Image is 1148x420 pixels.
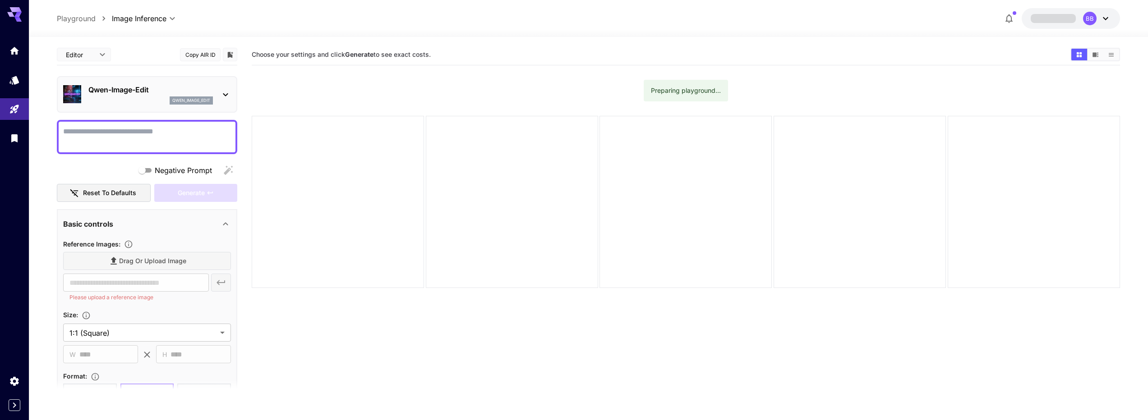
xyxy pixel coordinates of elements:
span: Editor [66,50,94,59]
button: Show media in list view [1103,49,1119,60]
span: W [69,349,76,360]
button: Show media in grid view [1071,49,1087,60]
a: Playground [57,13,96,24]
div: Show media in grid viewShow media in video viewShow media in list view [1070,48,1120,61]
span: Reference Images : [63,240,120,248]
span: Choose your settings and click to see exact costs. [252,50,431,58]
div: Playground [9,104,20,115]
div: Qwen-Image-Editqwen_image_edit [63,81,231,108]
div: Please upload a reference image [154,184,237,202]
p: Basic controls [63,219,113,229]
div: Home [9,45,20,56]
p: Please upload a reference image [69,293,203,302]
div: Basic controls [63,213,231,235]
button: Adjust the dimensions of the generated image by specifying its width and height in pixels, or sel... [78,311,94,320]
button: Choose the file format for the output image. [87,372,103,381]
b: Generate [345,50,373,58]
p: qwen_image_edit [172,97,210,104]
span: Size : [63,311,78,319]
span: H [162,349,167,360]
span: Image Inference [112,13,166,24]
span: Format : [63,372,87,380]
p: Qwen-Image-Edit [88,84,213,95]
span: Negative Prompt [155,165,212,176]
button: BB [1022,8,1120,29]
div: Library [9,132,20,144]
button: Reset to defaults [57,184,151,202]
nav: breadcrumb [57,13,112,24]
button: Upload a reference image to guide the result. This is needed for Image-to-Image or Inpainting. Su... [120,240,137,249]
div: Preparing playground... [651,82,721,99]
div: Models [9,74,20,86]
span: 1:1 (Square) [69,328,217,338]
div: BB [1083,12,1097,25]
button: Expand sidebar [9,399,20,411]
button: Add to library [226,49,234,60]
button: Copy AIR ID [180,48,221,61]
div: Settings [9,375,20,387]
button: Show media in video view [1088,49,1103,60]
